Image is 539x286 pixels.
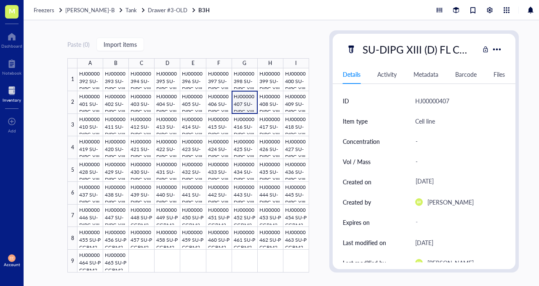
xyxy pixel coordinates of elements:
[268,58,272,68] div: H
[67,182,77,205] div: 6
[1,43,22,49] div: Dashboard
[377,70,397,79] div: Activity
[2,70,21,76] div: Notebook
[67,159,77,182] div: 5
[412,153,502,170] div: -
[1,30,22,49] a: Dashboard
[412,174,502,189] div: [DATE]
[192,58,195,68] div: E
[343,177,371,186] div: Created on
[8,128,16,133] div: Add
[343,238,386,247] div: Last modified on
[67,38,90,51] button: Paste (0)
[148,6,187,14] span: Drawer #3-OLD
[412,132,502,150] div: -
[343,70,360,79] div: Details
[114,58,117,68] div: B
[10,256,14,260] span: CC
[67,91,77,114] div: 2
[104,41,137,48] span: Import items
[455,70,477,79] div: Barcode
[88,58,92,68] div: A
[9,5,15,16] span: M
[34,6,64,14] a: Freezers
[67,68,77,91] div: 1
[65,6,115,14] span: [PERSON_NAME]-B
[125,6,137,14] span: Tank
[343,197,371,207] div: Created by
[67,250,77,273] div: 9
[67,136,77,159] div: 4
[4,262,20,267] div: Account
[343,157,371,166] div: Vol / Mass
[415,237,433,248] div: [DATE]
[343,116,368,126] div: Item type
[415,116,435,126] div: Cell line
[343,137,380,146] div: Concentration
[96,38,144,51] button: Import items
[67,227,77,250] div: 8
[243,58,246,68] div: G
[427,258,474,268] div: [PERSON_NAME]
[34,6,54,14] span: Freezers
[415,96,449,106] div: HJ00000407
[165,58,169,68] div: D
[140,58,143,68] div: C
[343,96,349,105] div: ID
[414,70,438,79] div: Metadata
[343,218,370,227] div: Expires on
[417,261,421,264] span: BR
[427,197,474,207] div: [PERSON_NAME]
[198,6,211,14] a: B3H
[67,205,77,227] div: 7
[2,57,21,76] a: Notebook
[3,84,21,103] a: Inventory
[343,258,386,267] div: Last modified by
[417,200,421,204] span: BR
[359,40,479,58] div: SU-DIPG XIII (D) FL CMV GFP LUC
[67,114,77,137] div: 3
[295,58,296,68] div: I
[125,6,197,14] a: TankDrawer #3-OLD
[65,6,124,14] a: [PERSON_NAME]-B
[412,215,502,230] div: -
[3,97,21,103] div: Inventory
[494,70,505,79] div: Files
[217,58,220,68] div: F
